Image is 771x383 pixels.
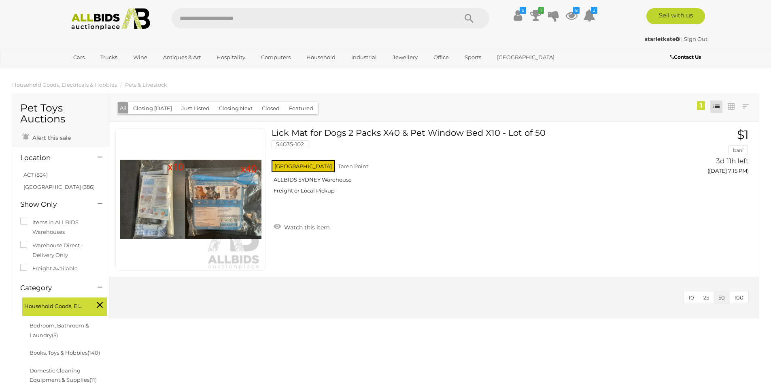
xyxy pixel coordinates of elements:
[573,7,580,14] i: 8
[428,51,454,64] a: Office
[737,127,749,142] span: $1
[387,51,423,64] a: Jewellery
[583,8,595,23] a: 2
[492,51,560,64] a: [GEOGRAPHIC_DATA]
[20,264,78,273] label: Freight Available
[346,51,382,64] a: Industrial
[681,36,683,42] span: |
[684,36,707,42] a: Sign Out
[646,8,705,24] a: Sell with us
[125,81,167,88] a: Pets & Livestock
[538,7,544,14] i: 1
[23,171,48,178] a: ACT (834)
[670,54,701,60] b: Contact Us
[591,7,597,14] i: 2
[645,36,680,42] strong: starletkate
[684,291,699,304] button: 10
[30,322,89,338] a: Bedroom, Bathroom & Laundry(5)
[729,291,748,304] button: 100
[20,154,85,162] h4: Location
[301,51,341,64] a: Household
[20,103,101,125] h1: Pet Toys Auctions
[449,8,489,28] button: Search
[24,300,85,311] span: Household Goods, Electricals & Hobbies
[718,294,725,301] span: 50
[697,101,705,110] div: 1
[282,224,330,231] span: Watch this item
[688,294,694,301] span: 10
[699,291,714,304] button: 25
[120,128,261,270] img: 54035-102a.jpeg
[278,128,644,200] a: Lick Mat for Dogs 2 Packs X40 & Pet Window Bed X10 - Lot of 50 54035-102 [GEOGRAPHIC_DATA] Taren ...
[211,51,251,64] a: Hospitality
[530,8,542,23] a: 1
[12,81,117,88] a: Household Goods, Electricals & Hobbies
[89,377,97,383] span: (11)
[20,241,101,260] label: Warehouse Direct - Delivery Only
[67,8,155,30] img: Allbids.com.au
[645,36,681,42] a: starletkate
[459,51,486,64] a: Sports
[512,8,524,23] a: $
[176,102,215,115] button: Just Listed
[734,294,743,301] span: 100
[20,284,85,292] h4: Category
[272,220,332,233] a: Watch this item
[714,291,730,304] button: 50
[214,102,257,115] button: Closing Next
[128,51,153,64] a: Wine
[30,367,97,383] a: Domestic Cleaning Equipment & Supplies(11)
[30,349,100,356] a: Books, Toys & Hobbies(140)
[20,131,73,143] a: Alert this sale
[257,102,285,115] button: Closed
[20,201,85,208] h4: Show Only
[118,102,129,114] button: All
[23,184,95,190] a: [GEOGRAPHIC_DATA] (386)
[158,51,206,64] a: Antiques & Art
[52,332,58,338] span: (5)
[128,102,177,115] button: Closing [DATE]
[565,8,578,23] a: 8
[30,134,71,141] span: Alert this sale
[87,349,100,356] span: (140)
[657,128,751,179] a: $1 bani 3d 11h left ([DATE] 7:15 PM)
[520,7,526,14] i: $
[284,102,318,115] button: Featured
[95,51,123,64] a: Trucks
[670,53,703,62] a: Contact Us
[68,51,90,64] a: Cars
[256,51,296,64] a: Computers
[703,294,709,301] span: 25
[20,218,101,237] label: Items in ALLBIDS Warehouses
